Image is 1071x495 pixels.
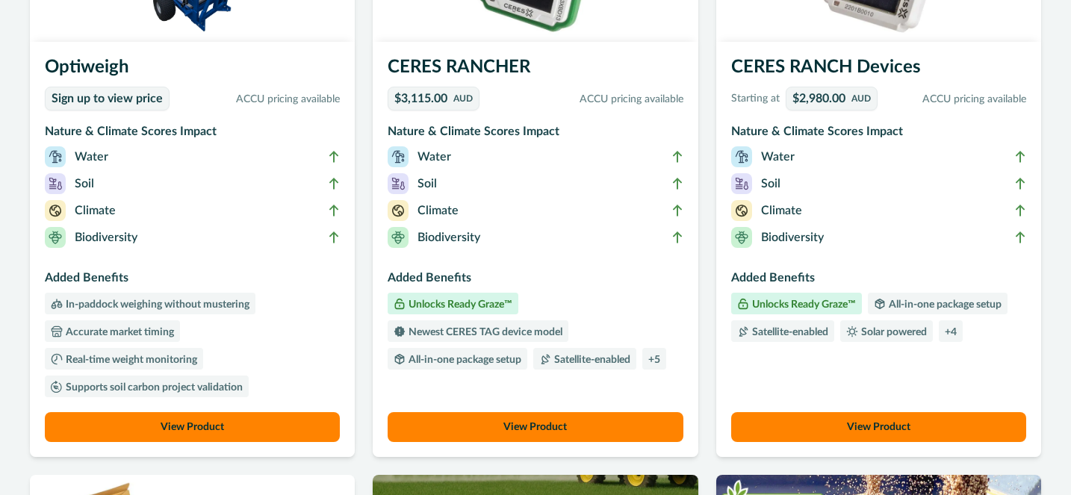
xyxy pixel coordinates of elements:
[45,412,340,442] button: View Product
[406,327,562,337] p: Newest CERES TAG device model
[45,269,340,293] h3: Added Benefits
[75,148,108,166] p: Water
[761,228,824,246] p: Biodiversity
[417,202,459,220] p: Climate
[731,91,780,107] p: Starting at
[792,93,845,105] p: $2,980.00
[731,269,1026,293] h3: Added Benefits
[884,92,1026,108] p: ACCU pricing available
[417,148,451,166] p: Water
[45,122,340,146] h3: Nature & Climate Scores Impact
[453,94,473,103] p: AUD
[648,355,660,365] p: + 5
[731,122,1026,146] h3: Nature & Climate Scores Impact
[417,228,480,246] p: Biodiversity
[731,54,1026,87] h3: CERES RANCH Devices
[858,327,927,337] p: Solar powered
[749,327,828,337] p: Satellite-enabled
[406,299,512,310] p: Unlocks Ready Graze™
[485,92,683,108] p: ACCU pricing available
[75,228,137,246] p: Biodiversity
[886,299,1002,310] p: All-in-one package setup
[945,327,957,337] p: + 4
[75,175,94,193] p: Soil
[394,93,447,105] p: $3,115.00
[417,175,437,193] p: Soil
[851,94,871,103] p: AUD
[63,382,243,393] p: Supports soil carbon project validation
[388,122,683,146] h3: Nature & Climate Scores Impact
[749,299,856,310] p: Unlocks Ready Graze™
[63,355,197,365] p: Real-time weight monitoring
[52,92,163,106] p: Sign up to view price
[551,355,630,365] p: Satellite-enabled
[75,202,116,220] p: Climate
[176,92,340,108] p: ACCU pricing available
[761,148,795,166] p: Water
[761,175,780,193] p: Soil
[406,355,521,365] p: All-in-one package setup
[761,202,802,220] p: Climate
[388,54,683,87] h3: CERES RANCHER
[45,54,340,87] h3: Optiweigh
[63,299,249,310] p: In-paddock weighing without mustering
[45,87,170,110] a: Sign up to view price
[388,412,683,442] button: View Product
[731,412,1026,442] button: View Product
[63,327,174,337] p: Accurate market timing
[388,269,683,293] h3: Added Benefits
